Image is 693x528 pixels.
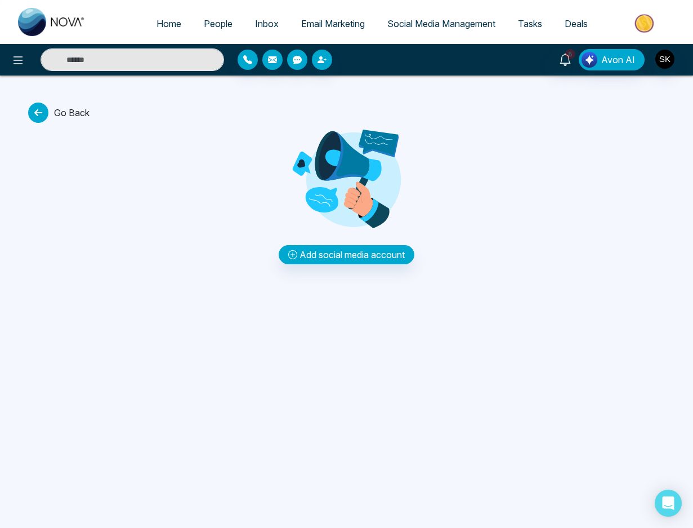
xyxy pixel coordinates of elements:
[655,50,674,69] img: User Avatar
[565,18,588,29] span: Deals
[279,245,414,264] button: Add social media account
[507,13,553,34] a: Tasks
[290,13,376,34] a: Email Marketing
[579,49,645,70] button: Avon AI
[145,13,193,34] a: Home
[204,18,233,29] span: People
[301,18,365,29] span: Email Marketing
[655,490,682,517] div: Open Intercom Messenger
[28,103,90,123] span: Go Back
[157,18,181,29] span: Home
[601,53,635,66] span: Avon AI
[518,18,542,29] span: Tasks
[193,13,244,34] a: People
[244,13,290,34] a: Inbox
[565,49,575,59] span: 8
[553,13,599,34] a: Deals
[290,130,403,228] img: Analytics png
[605,11,686,36] img: Market-place.gif
[376,13,507,34] a: Social Media Management
[18,8,86,36] img: Nova CRM Logo
[387,18,495,29] span: Social Media Management
[552,49,579,69] a: 8
[255,18,279,29] span: Inbox
[582,52,597,68] img: Lead Flow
